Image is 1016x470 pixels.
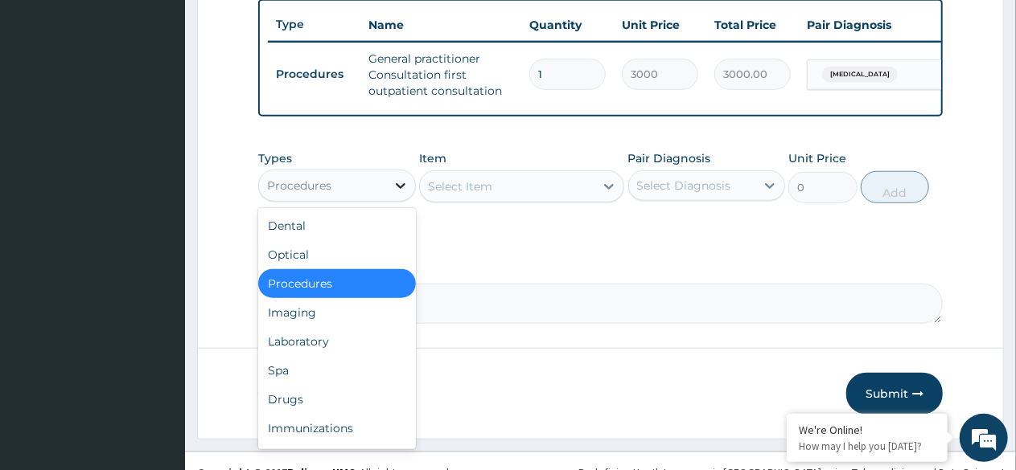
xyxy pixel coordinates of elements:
[360,43,521,107] td: General practitioner Consultation first outpatient consultation
[861,171,929,203] button: Add
[258,211,416,240] div: Dental
[788,150,846,166] label: Unit Price
[258,240,416,269] div: Optical
[706,9,799,41] th: Total Price
[258,298,416,327] div: Imaging
[8,305,306,362] textarea: Type your message and hit 'Enter'
[258,414,416,443] div: Immunizations
[93,136,222,298] span: We're online!
[258,385,416,414] div: Drugs
[258,152,292,166] label: Types
[84,90,270,111] div: Chat with us now
[628,150,711,166] label: Pair Diagnosis
[268,59,360,89] td: Procedures
[799,9,976,41] th: Pair Diagnosis
[360,9,521,41] th: Name
[264,8,302,47] div: Minimize live chat window
[822,67,898,83] span: [MEDICAL_DATA]
[30,80,65,121] img: d_794563401_company_1708531726252_794563401
[419,150,446,166] label: Item
[799,423,936,437] div: We're Online!
[258,269,416,298] div: Procedures
[428,178,492,194] div: Select Item
[258,261,943,275] label: Comment
[258,327,416,356] div: Laboratory
[268,10,360,39] th: Type
[637,178,731,194] div: Select Diagnosis
[267,178,331,194] div: Procedures
[258,356,416,385] div: Spa
[846,373,943,415] button: Submit
[521,9,614,41] th: Quantity
[799,439,936,453] p: How may I help you today?
[614,9,706,41] th: Unit Price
